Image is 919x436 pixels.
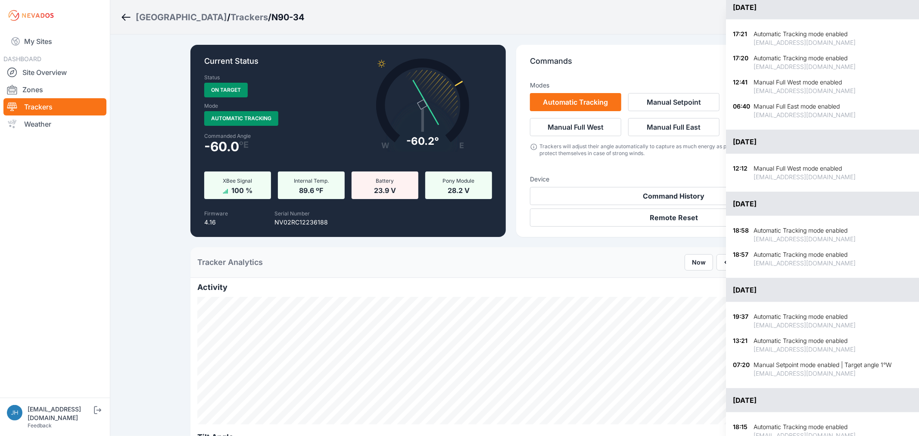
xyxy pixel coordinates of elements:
div: Automatic Tracking mode enabled [754,336,856,345]
div: 18:58 [733,226,750,243]
div: 17:21 [733,30,750,47]
div: Automatic Tracking mode enabled [754,54,856,62]
div: Automatic Tracking mode enabled [754,250,856,259]
div: [EMAIL_ADDRESS][DOMAIN_NAME] [754,111,856,119]
div: [EMAIL_ADDRESS][DOMAIN_NAME] [754,173,856,181]
div: 12:41 [733,78,750,95]
div: Manual Full East mode enabled [754,102,856,111]
div: [EMAIL_ADDRESS][DOMAIN_NAME] [754,321,856,330]
div: 19:37 [733,312,750,330]
div: [EMAIL_ADDRESS][DOMAIN_NAME] [754,87,856,95]
div: Automatic Tracking mode enabled [754,226,856,235]
div: [EMAIL_ADDRESS][DOMAIN_NAME] [754,235,856,243]
div: Manual Setpoint mode enabled | Target angle 1°W [754,361,892,369]
div: 06:40 [733,102,750,119]
div: [EMAIL_ADDRESS][DOMAIN_NAME] [754,345,856,354]
div: [EMAIL_ADDRESS][DOMAIN_NAME] [754,38,856,47]
div: Automatic Tracking mode enabled [754,423,856,431]
div: Automatic Tracking mode enabled [754,312,856,321]
div: 17:20 [733,54,750,71]
div: Manual Full West mode enabled [754,78,856,87]
div: [EMAIL_ADDRESS][DOMAIN_NAME] [754,369,892,378]
div: Manual Full West mode enabled [754,164,856,173]
div: [DATE] [726,192,919,216]
div: 12:12 [733,164,750,181]
div: [EMAIL_ADDRESS][DOMAIN_NAME] [754,62,856,71]
div: Automatic Tracking mode enabled [754,30,856,38]
div: [DATE] [726,388,919,412]
div: 07:20 [733,361,750,378]
div: [DATE] [726,278,919,302]
div: 13:21 [733,336,750,354]
div: [EMAIL_ADDRESS][DOMAIN_NAME] [754,259,856,268]
div: 18:57 [733,250,750,268]
div: [DATE] [726,130,919,154]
